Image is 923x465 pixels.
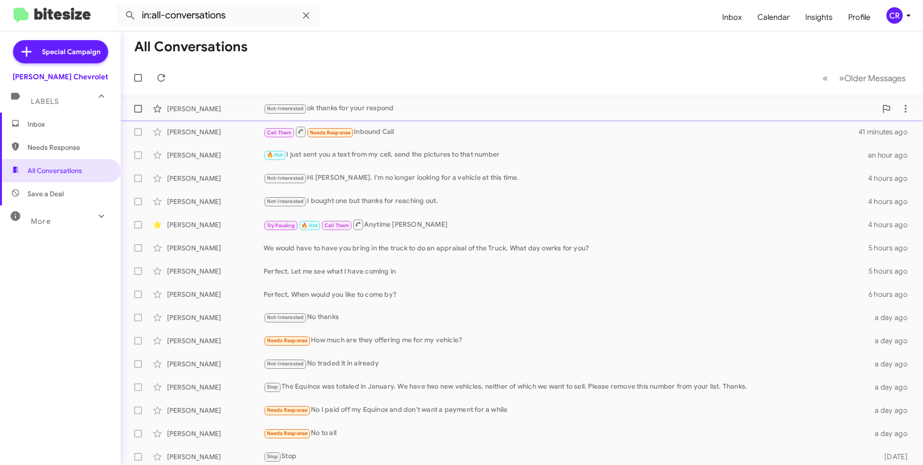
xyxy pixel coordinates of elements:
[869,429,915,438] div: a day ago
[301,222,318,229] span: 🔥 Hot
[167,290,264,299] div: [PERSON_NAME]
[868,174,915,183] div: 4 hours ago
[264,405,869,416] div: No I paid off my Equinox and don't want a payment for a while
[167,336,264,346] div: [PERSON_NAME]
[167,150,264,160] div: [PERSON_NAME]
[167,243,264,253] div: [PERSON_NAME]
[167,174,264,183] div: [PERSON_NAME]
[267,314,304,320] span: Not-Interested
[817,68,911,88] nav: Page navigation example
[264,335,869,346] div: How much are they offering me for my vehicle?
[797,3,840,31] a: Insights
[840,3,878,31] a: Profile
[833,68,911,88] button: Next
[267,105,304,112] span: Not-Interested
[167,313,264,322] div: [PERSON_NAME]
[267,198,304,204] span: Not-Interested
[264,312,869,323] div: No thanks
[31,97,59,106] span: Labels
[878,7,912,24] button: CR
[28,166,82,175] span: All Conversations
[167,429,264,438] div: [PERSON_NAME]
[868,220,915,230] div: 4 hours ago
[264,218,868,231] div: Anytime [PERSON_NAME]
[13,40,108,63] a: Special Campaign
[28,143,110,152] span: Needs Response
[267,407,308,413] span: Needs Response
[264,196,868,207] div: I bought one but thanks for reaching out.
[167,406,264,415] div: [PERSON_NAME]
[31,217,51,226] span: More
[264,173,868,184] div: Hi [PERSON_NAME]. I'm no longer looking for a vehicle at this time.
[264,451,869,462] div: Stop
[264,149,868,160] div: I just sent you a text from my cell, send the pictures to that number
[264,243,868,253] div: We would have to have you bring in the truck to do an appraisal of the Truck, What day owrks for ...
[267,222,295,229] span: Try Pausing
[310,130,351,136] span: Needs Response
[869,359,915,369] div: a day ago
[868,266,915,276] div: 5 hours ago
[28,119,110,129] span: Inbox
[117,4,320,27] input: Search
[267,337,308,344] span: Needs Response
[264,381,869,392] div: The Equinox was totaled in January. We have two new vehicles, neither of which we want to sell. P...
[264,266,868,276] div: Perfect, Let me see what I have coming in
[167,127,264,137] div: [PERSON_NAME]
[267,130,292,136] span: Call Them
[868,290,915,299] div: 6 hours ago
[267,430,308,436] span: Needs Response
[267,152,283,158] span: 🔥 Hot
[28,189,64,199] span: Save a Deal
[844,73,906,84] span: Older Messages
[264,126,858,138] div: Inbound Call
[823,72,828,84] span: «
[167,266,264,276] div: [PERSON_NAME]
[869,452,915,462] div: [DATE]
[817,68,834,88] button: Previous
[750,3,797,31] a: Calendar
[267,175,304,181] span: Not-Interested
[324,222,350,229] span: Call Them
[869,406,915,415] div: a day ago
[714,3,750,31] a: Inbox
[167,359,264,369] div: [PERSON_NAME]
[167,220,264,230] div: [PERSON_NAME]
[167,382,264,392] div: [PERSON_NAME]
[869,313,915,322] div: a day ago
[134,39,248,55] h1: All Conversations
[264,103,877,114] div: ok thanks for your respond
[886,7,903,24] div: CR
[858,127,915,137] div: 41 minutes ago
[869,382,915,392] div: a day ago
[167,197,264,206] div: [PERSON_NAME]
[167,104,264,114] div: [PERSON_NAME]
[267,453,279,460] span: Stop
[264,290,868,299] div: Perfect, When would you like to come by?
[869,336,915,346] div: a day ago
[868,243,915,253] div: 5 hours ago
[868,150,915,160] div: an hour ago
[868,197,915,206] div: 4 hours ago
[264,358,869,369] div: No traded it in already
[167,452,264,462] div: [PERSON_NAME]
[839,72,844,84] span: »
[13,72,108,82] div: [PERSON_NAME] Chevrolet
[264,428,869,439] div: No to all
[42,47,100,57] span: Special Campaign
[267,384,279,390] span: Stop
[267,361,304,367] span: Not-Interested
